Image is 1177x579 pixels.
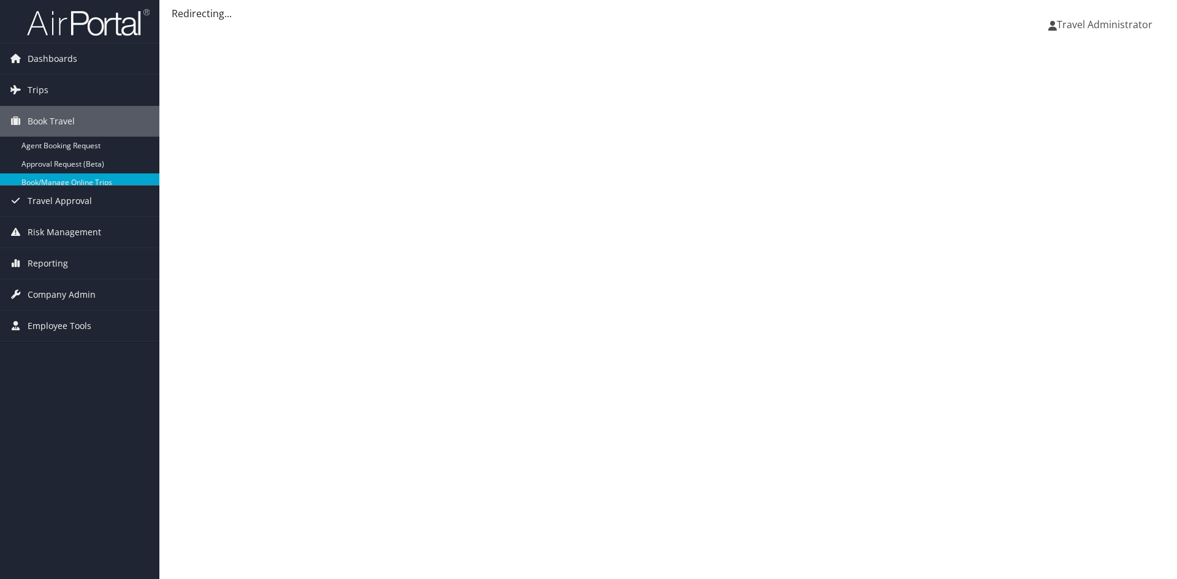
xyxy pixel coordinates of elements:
a: Travel Administrator [1048,6,1165,43]
img: airportal-logo.png [27,8,150,37]
span: Book Travel [28,106,75,137]
span: Employee Tools [28,311,91,341]
span: Travel Approval [28,186,92,216]
div: Redirecting... [172,6,1165,21]
span: Dashboards [28,44,77,74]
span: Reporting [28,248,68,279]
span: Risk Management [28,217,101,248]
span: Trips [28,75,48,105]
span: Company Admin [28,279,96,310]
span: Travel Administrator [1057,18,1152,31]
